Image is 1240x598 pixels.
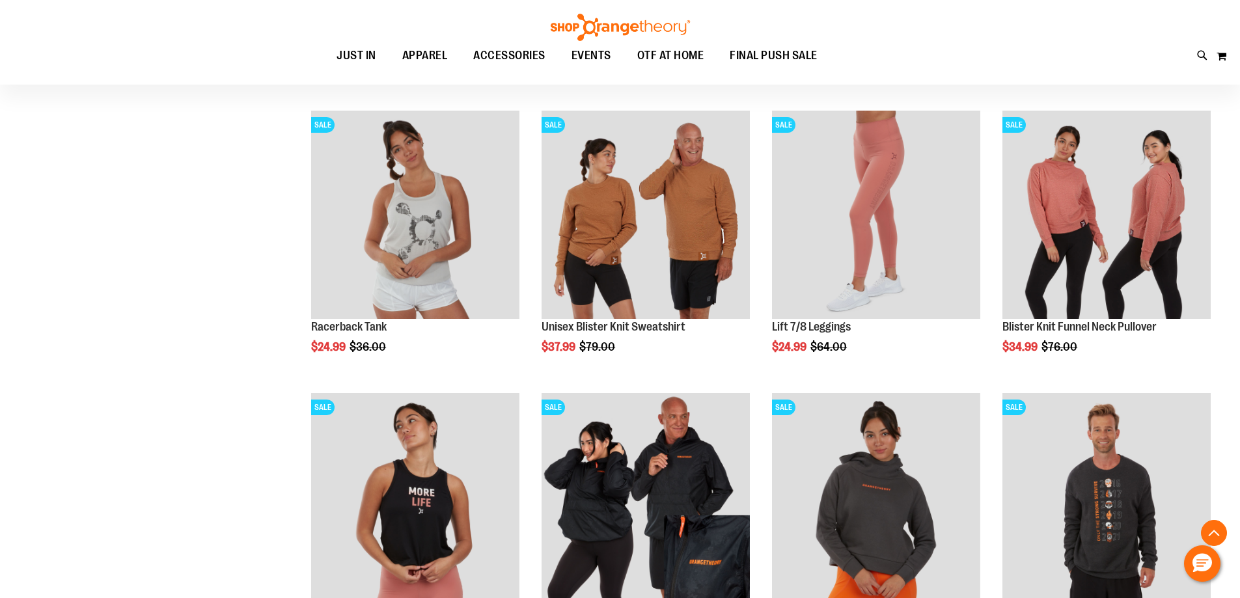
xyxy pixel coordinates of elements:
span: $64.00 [810,340,849,353]
span: FINAL PUSH SALE [730,41,818,70]
span: APPAREL [402,41,448,70]
span: $24.99 [311,340,348,353]
img: Shop Orangetheory [549,14,692,41]
div: product [305,104,526,387]
div: product [996,104,1217,387]
a: Lift 7/8 Leggings [772,320,851,333]
span: SALE [1002,400,1026,415]
span: ACCESSORIES [473,41,545,70]
img: Product image for Lift 7/8 Leggings [772,111,980,319]
span: $37.99 [542,340,577,353]
span: SALE [772,400,795,415]
span: SALE [772,117,795,133]
a: Product image for Blister Knit Funnelneck PulloverSALE [1002,111,1211,321]
a: Racerback Tank [311,320,387,333]
a: Product image for Lift 7/8 LeggingsSALE [772,111,980,321]
span: $24.99 [772,340,808,353]
button: Hello, have a question? Let’s chat. [1184,545,1220,582]
span: $76.00 [1041,340,1079,353]
span: SALE [1002,117,1026,133]
button: Back To Top [1201,520,1227,546]
a: FINAL PUSH SALE [717,41,831,70]
a: EVENTS [558,41,624,71]
span: SALE [311,117,335,133]
a: Unisex Blister Knit Sweatshirt [542,320,685,333]
a: Product image for Racerback TankSALE [311,111,519,321]
span: $34.99 [1002,340,1040,353]
span: JUST IN [337,41,376,70]
img: Product image for Racerback Tank [311,111,519,319]
span: SALE [311,400,335,415]
span: $36.00 [350,340,388,353]
a: JUST IN [324,41,389,71]
span: EVENTS [572,41,611,70]
img: Product image for Unisex Blister Knit Sweatshirt [542,111,750,319]
span: OTF AT HOME [637,41,704,70]
a: Product image for Unisex Blister Knit SweatshirtSALE [542,111,750,321]
a: APPAREL [389,41,461,71]
span: SALE [542,117,565,133]
a: OTF AT HOME [624,41,717,71]
a: ACCESSORIES [460,41,558,71]
span: SALE [542,400,565,415]
span: $79.00 [579,340,617,353]
div: product [535,104,756,387]
a: Blister Knit Funnel Neck Pullover [1002,320,1157,333]
img: Product image for Blister Knit Funnelneck Pullover [1002,111,1211,319]
div: product [765,104,987,387]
